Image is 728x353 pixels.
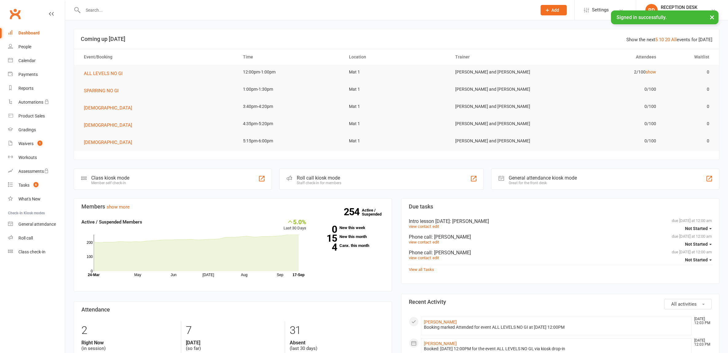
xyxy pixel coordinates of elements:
span: Not Started [685,226,708,231]
td: [PERSON_NAME] and [PERSON_NAME] [450,117,556,131]
div: People [18,44,31,49]
button: Add [541,5,567,15]
div: Class kiosk mode [91,175,129,181]
td: 4:35pm-5:20pm [237,117,343,131]
a: 15New this month [315,235,384,239]
div: Assessments [18,169,49,174]
td: 0 [662,117,715,131]
td: 3:40pm-4:20pm [237,99,343,114]
div: Trinity BJJ Pty Ltd [661,10,697,16]
strong: 254 [344,207,362,216]
span: 6 [33,182,38,187]
a: Clubworx [7,6,23,22]
div: Show the next events for [DATE] [626,36,712,43]
a: show more [107,204,130,210]
span: : [PERSON_NAME] [450,218,489,224]
a: Workouts [8,151,65,165]
span: SPARRING NO GI [84,88,119,93]
div: 7 [186,321,280,340]
div: Tasks [18,183,29,188]
button: × [706,10,718,24]
a: Gradings [8,123,65,137]
a: edit [432,256,439,260]
strong: Active / Suspended Members [81,219,142,225]
div: General attendance kiosk mode [509,175,577,181]
td: 0/100 [556,117,662,131]
div: Waivers [18,141,33,146]
span: : [PERSON_NAME] [432,234,471,240]
th: Waitlist [662,49,715,65]
span: [DEMOGRAPHIC_DATA] [84,105,132,111]
a: Reports [8,81,65,95]
div: Booked: [DATE] 12:00PM for the event ALL LEVELS NO GI, via kiosk drop-in [424,346,689,351]
div: Phone call [409,234,712,240]
div: (last 30 days) [290,340,384,351]
span: [DEMOGRAPHIC_DATA] [84,122,132,128]
a: All [671,37,677,42]
a: Payments [8,68,65,81]
a: 254Active / Suspended [362,204,389,221]
div: (in session) [81,340,176,351]
span: All activities [671,301,697,307]
button: Not Started [685,223,712,234]
td: Mat 1 [343,82,449,97]
strong: 0 [315,225,337,234]
td: 5:15pm-6:00pm [237,134,343,148]
div: Class check-in [18,249,45,254]
input: Search... [81,6,533,14]
button: ALL LEVELS NO GI [84,70,127,77]
div: Workouts [18,155,37,160]
time: [DATE] 12:03 PM [691,339,711,347]
div: Product Sales [18,113,45,118]
a: Class kiosk mode [8,245,65,259]
a: Dashboard [8,26,65,40]
div: RECEPTION DESK [661,5,697,10]
a: Tasks 6 [8,178,65,192]
strong: 15 [315,234,337,243]
td: Mat 1 [343,99,449,114]
div: Booking marked Attended for event ALL LEVELS NO GI at [DATE] 12:00PM [424,325,689,330]
button: All activities [664,299,712,309]
button: [DEMOGRAPHIC_DATA] [84,121,136,129]
th: Event/Booking [78,49,237,65]
a: Automations [8,95,65,109]
td: Mat 1 [343,65,449,79]
div: General attendance [18,222,56,227]
button: Not Started [685,254,712,265]
td: 0/100 [556,82,662,97]
div: Roll call kiosk mode [297,175,341,181]
td: Mat 1 [343,134,449,148]
a: show [646,69,656,74]
span: [DEMOGRAPHIC_DATA] [84,140,132,145]
td: [PERSON_NAME] and [PERSON_NAME] [450,99,556,114]
a: Product Sales [8,109,65,123]
a: 4Canx. this month [315,244,384,248]
div: RD [645,4,658,16]
div: Payments [18,72,38,77]
div: Calendar [18,58,36,63]
span: Not Started [685,242,708,247]
strong: Absent [290,340,384,346]
div: 31 [290,321,384,340]
div: Dashboard [18,30,40,35]
div: Last 30 Days [284,218,306,232]
a: 0New this week [315,226,384,230]
td: 12:00pm-1:00pm [237,65,343,79]
td: 0 [662,82,715,97]
button: [DEMOGRAPHIC_DATA] [84,104,136,112]
th: Time [237,49,343,65]
strong: 4 [315,243,337,252]
span: Add [551,8,559,13]
td: 0/100 [556,99,662,114]
a: General attendance kiosk mode [8,217,65,231]
td: [PERSON_NAME] and [PERSON_NAME] [450,82,556,97]
a: People [8,40,65,54]
div: What's New [18,196,41,201]
div: (so far) [186,340,280,351]
a: view contact [409,224,431,229]
th: Location [343,49,449,65]
a: Assessments [8,165,65,178]
div: Automations [18,100,43,105]
h3: Due tasks [409,204,712,210]
h3: Attendance [81,307,384,313]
